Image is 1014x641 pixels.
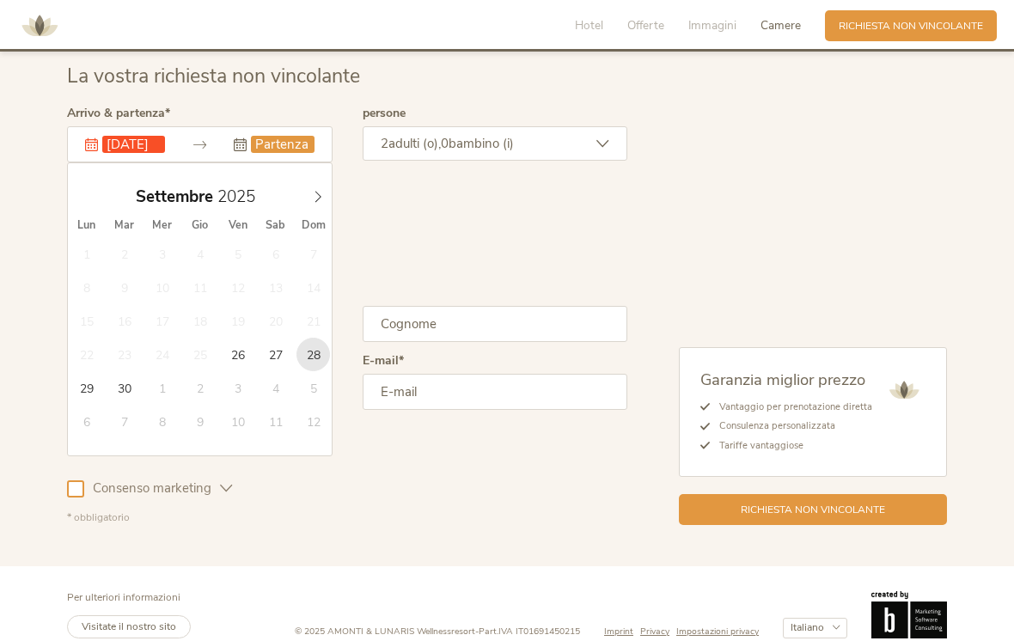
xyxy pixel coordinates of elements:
span: Ottobre 1, 2025 [145,371,179,405]
span: Part.IVA IT01691450215 [479,625,580,638]
span: Settembre 10, 2025 [145,271,179,304]
span: Ottobre 8, 2025 [145,405,179,438]
span: Camere [760,17,801,34]
input: Partenza [251,136,314,153]
span: Settembre 30, 2025 [107,371,141,405]
span: Sab [257,220,295,231]
span: Garanzia miglior prezzo [700,369,865,390]
span: Dom [295,220,333,231]
span: bambino (i) [449,135,514,152]
span: Impostazioni privacy [676,625,759,638]
span: Settembre 11, 2025 [183,271,217,304]
span: Ven [219,220,257,231]
span: Ottobre 12, 2025 [296,405,330,438]
span: Mar [106,220,144,231]
li: Consulenza personalizzata [710,417,872,436]
span: Settembre 17, 2025 [145,304,179,338]
span: Visitate il nostro sito [82,620,176,633]
span: Ottobre 6, 2025 [70,405,103,438]
span: Immagini [688,17,736,34]
span: Privacy [640,625,669,638]
span: Ottobre 2, 2025 [183,371,217,405]
span: Ottobre 4, 2025 [259,371,292,405]
span: Settembre 4, 2025 [183,237,217,271]
span: Settembre 29, 2025 [70,371,103,405]
a: Impostazioni privacy [676,626,759,638]
span: Settembre 22, 2025 [70,338,103,371]
span: Settembre 13, 2025 [259,271,292,304]
span: 2 [381,135,388,152]
span: Hotel [575,17,603,34]
span: Settembre 19, 2025 [221,304,254,338]
span: Settembre 8, 2025 [70,271,103,304]
span: Settembre 9, 2025 [107,271,141,304]
span: Settembre 25, 2025 [183,338,217,371]
span: Richiesta non vincolante [839,19,983,34]
input: E-mail [363,374,628,410]
span: © 2025 AMONTI & LUNARIS Wellnessresort [295,625,475,638]
span: Settembre 12, 2025 [221,271,254,304]
span: Settembre 23, 2025 [107,338,141,371]
span: Gio [181,220,219,231]
a: Visitate il nostro sito [67,615,191,638]
span: Settembre 27, 2025 [259,338,292,371]
span: Ottobre 11, 2025 [259,405,292,438]
span: Ottobre 10, 2025 [221,405,254,438]
span: Offerte [627,17,664,34]
div: * obbligatorio [67,510,627,525]
span: Consenso marketing [84,479,220,498]
input: Arrivo [102,136,165,153]
label: persone [363,107,406,119]
span: Settembre 28, 2025 [296,338,330,371]
span: Settembre 21, 2025 [296,304,330,338]
a: Privacy [640,626,676,638]
span: Settembre 2, 2025 [107,237,141,271]
span: Settembre 3, 2025 [145,237,179,271]
label: Arrivo & partenza [67,107,170,119]
span: Per ulteriori informazioni [67,590,180,604]
span: Settembre 20, 2025 [259,304,292,338]
img: AMONTI & LUNARIS Wellnessresort [883,369,925,412]
span: Settembre 1, 2025 [70,237,103,271]
span: adulti (o), [388,135,441,152]
span: - [475,625,479,638]
span: Settembre 14, 2025 [296,271,330,304]
span: Settembre 5, 2025 [221,237,254,271]
span: Settembre [136,189,213,205]
li: Vantaggio per prenotazione diretta [710,398,872,417]
span: Settembre 18, 2025 [183,304,217,338]
span: Ottobre 3, 2025 [221,371,254,405]
span: Ottobre 7, 2025 [107,405,141,438]
span: Settembre 7, 2025 [296,237,330,271]
a: AMONTI & LUNARIS Wellnessresort [14,21,65,30]
input: Year [213,186,270,208]
span: Mer [144,220,181,231]
span: Imprint [604,625,633,638]
span: Settembre 26, 2025 [221,338,254,371]
span: 0 [441,135,449,152]
span: La vostra richiesta non vincolante [67,63,360,89]
span: Ottobre 5, 2025 [296,371,330,405]
span: Settembre 16, 2025 [107,304,141,338]
span: Settembre 24, 2025 [145,338,179,371]
span: Settembre 6, 2025 [259,237,292,271]
li: Tariffe vantaggiose [710,436,872,455]
label: E-mail [363,355,404,367]
input: Cognome [363,306,628,342]
span: Lun [68,220,106,231]
span: Settembre 15, 2025 [70,304,103,338]
img: Brandnamic GmbH | Leading Hospitality Solutions [871,591,947,638]
a: Imprint [604,626,640,638]
span: Ottobre 9, 2025 [183,405,217,438]
span: Richiesta non vincolante [741,503,885,517]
